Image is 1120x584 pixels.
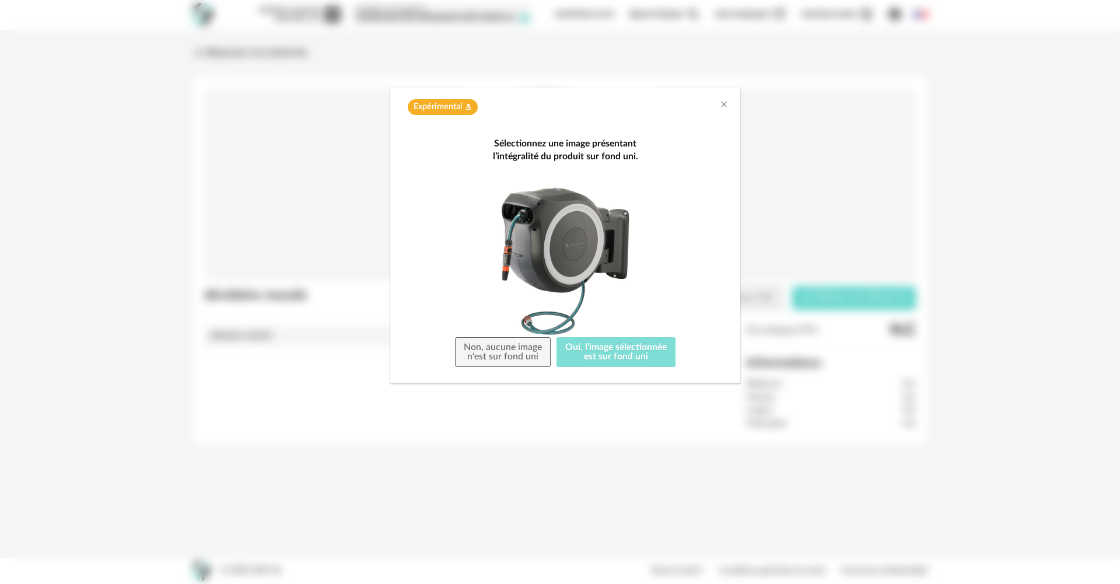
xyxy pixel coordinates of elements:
span: Flask icon [465,102,472,113]
div: Sélectionnez une image présentant l’intégralité du produit sur fond uni. [412,137,718,163]
button: Close [719,99,729,111]
span: Expérimental [414,102,462,113]
button: Non, aucune imagen'est sur fond uni [455,337,551,368]
img: neutral background [489,184,642,337]
button: Oui, l'image sélectionnéeest sur fond uni [556,337,675,368]
div: dialog [390,88,740,383]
